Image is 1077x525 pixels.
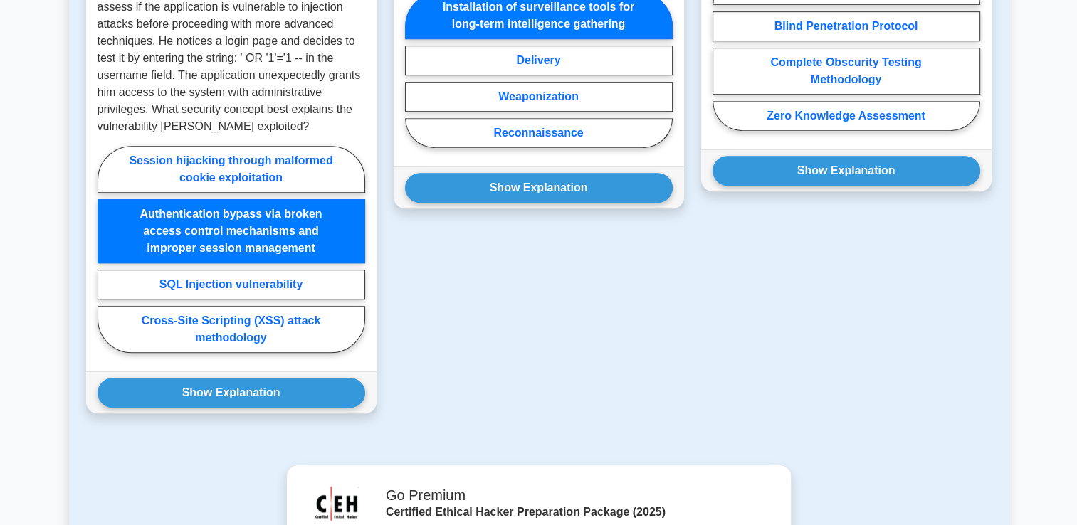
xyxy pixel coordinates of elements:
[98,199,365,263] label: Authentication bypass via broken access control mechanisms and improper session management
[713,156,980,186] button: Show Explanation
[405,173,673,203] button: Show Explanation
[98,270,365,299] label: SQL Injection vulnerability
[98,306,365,353] label: Cross-Site Scripting (XSS) attack methodology
[405,46,673,75] label: Delivery
[713,101,980,131] label: Zero Knowledge Assessment
[98,378,365,408] button: Show Explanation
[98,146,365,193] label: Session hijacking through malformed cookie exploitation
[405,82,673,112] label: Weaponization
[713,11,980,41] label: Blind Penetration Protocol
[713,48,980,95] label: Complete Obscurity Testing Methodology
[405,118,673,148] label: Reconnaissance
